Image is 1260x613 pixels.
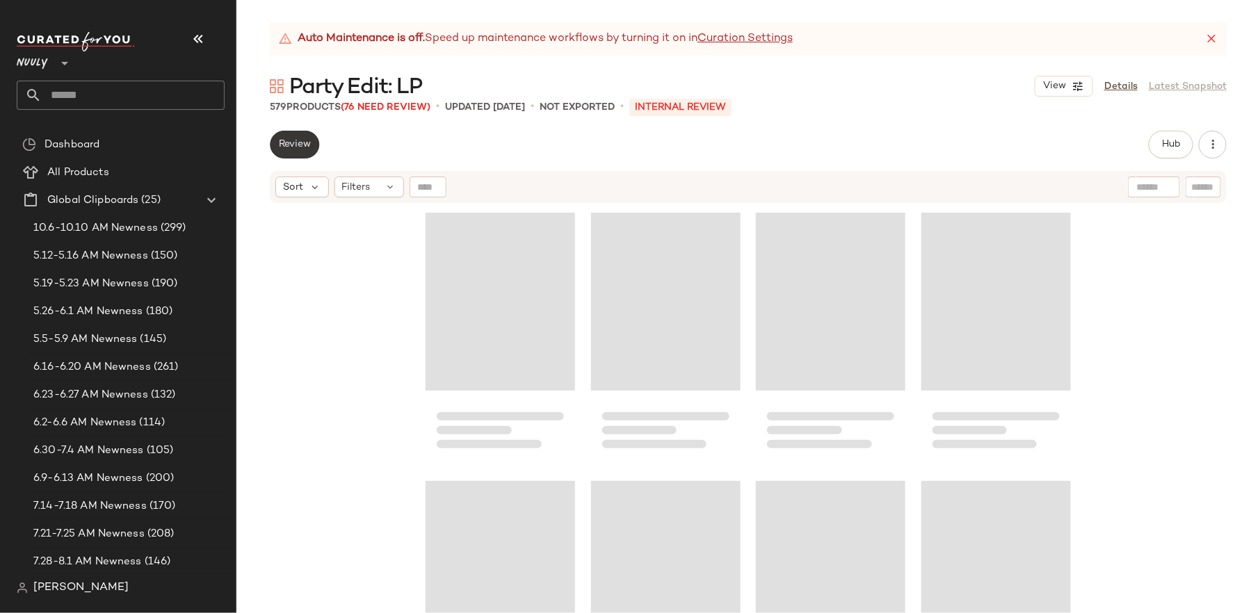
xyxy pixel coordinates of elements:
span: (180) [143,304,173,320]
span: 579 [270,102,286,113]
div: Loading... [426,207,575,464]
span: (25) [138,193,161,209]
span: (132) [148,387,176,403]
div: Loading... [591,207,741,464]
span: (76 Need Review) [341,102,430,113]
button: Hub [1149,131,1193,158]
span: [PERSON_NAME] [33,580,129,596]
div: Loading... [756,207,905,464]
span: 6.23-6.27 AM Newness [33,387,148,403]
button: Review [270,131,319,158]
span: 5.12-5.16 AM Newness [33,248,148,264]
span: 10.6-10.10 AM Newness [33,220,158,236]
span: 6.16-6.20 AM Newness [33,359,151,375]
div: Loading... [921,207,1071,464]
div: Products [270,100,430,115]
img: svg%3e [22,138,36,152]
span: (145) [138,332,167,348]
span: (190) [149,276,178,292]
img: svg%3e [17,582,28,594]
span: (114) [137,415,165,431]
span: (200) [143,471,175,487]
span: Nuuly [17,47,48,72]
a: Details [1104,79,1138,94]
span: Party Edit: LP [289,74,423,101]
strong: Auto Maintenance is off. [298,31,425,47]
span: • [436,99,439,115]
img: svg%3e [270,79,284,93]
span: (170) [147,498,176,514]
p: Not Exported [540,100,615,115]
span: 6.30-7.4 AM Newness [33,443,144,459]
span: Review [278,139,311,150]
span: (208) [145,526,175,542]
p: updated [DATE] [445,100,525,115]
span: 6.2-6.6 AM Newness [33,415,137,431]
span: (146) [142,554,171,570]
span: • [531,99,534,115]
a: Curation Settings [697,31,793,47]
span: 7.14-7.18 AM Newness [33,498,147,514]
div: Speed up maintenance workflows by turning it on in [278,31,793,47]
button: View [1035,76,1093,97]
span: Filters [342,180,371,195]
span: (105) [144,443,174,459]
span: (150) [148,248,178,264]
span: 5.5-5.9 AM Newness [33,332,138,348]
span: 5.26-6.1 AM Newness [33,304,143,320]
span: Dashboard [45,137,99,153]
span: 6.9-6.13 AM Newness [33,471,143,487]
span: 7.21-7.25 AM Newness [33,526,145,542]
span: 5.19-5.23 AM Newness [33,276,149,292]
span: • [620,99,624,115]
img: cfy_white_logo.C9jOOHJF.svg [17,32,135,51]
span: Sort [283,180,303,195]
span: (299) [158,220,186,236]
span: All Products [47,165,109,181]
span: Global Clipboards [47,193,138,209]
span: 7.28-8.1 AM Newness [33,554,142,570]
span: View [1042,81,1066,92]
span: Hub [1161,139,1181,150]
p: INTERNAL REVIEW [629,99,732,116]
span: (261) [151,359,179,375]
